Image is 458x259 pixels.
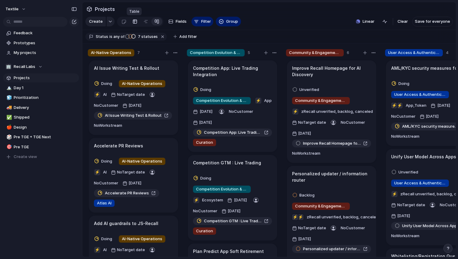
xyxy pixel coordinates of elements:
button: AI-Native Operations [117,156,167,166]
span: [DATE] [397,213,410,219]
span: Doing [398,81,409,87]
span: Pre TGE [14,144,77,150]
span: No Workstream [94,123,122,128]
span: Ecosystem [202,197,223,203]
button: AI-Native Operations [117,79,167,89]
div: ⚡ [391,191,398,197]
button: Curation [191,226,218,236]
span: [DATE] [198,108,214,115]
a: Projects [3,73,79,82]
span: User Access & Authentication [394,180,446,186]
button: Community & Engagement Mechanisms [291,96,351,106]
span: No Target date [298,119,326,126]
button: ⚡AI [92,245,108,255]
div: 🎯 [6,143,11,150]
span: Competition Evolution & Sophistication [196,186,248,192]
div: Competition App: Live Trading IntegrationDoingCompetition Evolution & Sophistication⚡App[DATE]NoC... [188,60,277,152]
span: Competition App: Live Trading Integration [204,129,262,136]
button: NoCustomer [339,118,367,127]
button: Community & Engagement Mechanisms [291,201,351,211]
span: Personalized updater / information router [303,246,361,252]
button: ⚡Ecosystem [191,195,225,205]
button: [DATE] [429,101,453,110]
button: NoWorkstream [390,231,421,241]
button: Unverified [291,85,323,95]
button: [DATE] [390,211,412,221]
h1: AI Issue Writing Test & Rollout [94,65,159,72]
div: Competition GTM : Live TradingDoingCompetition Evolution & Sophistication⚡Ecosystem[DATE]NoCustom... [188,155,277,240]
div: ⚡ [94,92,100,98]
button: ✅ [5,114,12,120]
span: Textile [5,6,19,12]
div: ✅ [6,114,11,121]
button: 🎯 [5,144,12,150]
div: 🍎 [6,124,11,131]
span: Accelerate PR Reviews [105,190,149,196]
span: Fields [176,18,187,25]
span: is [109,34,112,39]
span: 6 [347,50,349,56]
span: No Customer [341,225,365,230]
a: 🎯Pre TGE [3,143,79,152]
button: NoCustomer [339,223,367,233]
div: 🧊Prioritization [3,93,79,102]
span: Group [226,18,238,25]
span: Curation [196,140,213,146]
button: Create [85,17,106,26]
span: Pre TGE + TGE Next [14,134,77,140]
button: [DATE] [191,118,213,127]
span: Backlog [299,192,315,198]
div: ⚡ [292,214,298,220]
div: 🚚 [6,104,11,111]
a: 🏔️Day 1 [3,83,79,92]
button: [DATE] [121,101,143,110]
a: Accelerate PR Reviews [94,189,159,197]
a: My projects [3,48,79,57]
button: Unverified [390,167,422,177]
span: 5 [248,50,250,56]
h1: Improve Recall Homepage for AI Discovery [292,65,371,78]
span: No Target date [117,169,145,175]
button: NoTarget date [291,223,328,233]
span: Doing [200,175,211,181]
div: ⚡ [397,103,403,109]
button: NoCustomer [390,112,417,121]
span: AI [103,92,107,98]
span: AI [103,169,107,175]
button: Curation [191,138,218,147]
span: No Workstream [292,151,320,156]
a: 🚚Delivery [3,103,79,112]
span: AI Issue Writing Test & Rollout [105,113,162,119]
span: Unverified [299,87,319,93]
button: [DATE] [121,178,143,188]
span: 7 [137,50,140,56]
span: 4 [446,50,449,56]
span: Linear [363,18,374,25]
button: Doing [92,234,116,244]
button: ⚡⚡App,Token [390,101,428,110]
span: Projects [14,75,77,81]
button: ⚡AI [92,90,108,99]
span: AI-Native Operations [122,158,162,164]
button: NoTarget date [109,167,146,177]
button: Textile [3,4,29,14]
h1: Plan Predict App Soft Retirement [193,248,264,255]
span: Competition GTM : Live Trading [204,218,262,224]
span: Shipped [14,114,77,120]
span: AI-Native Operations [122,236,162,242]
span: Competition Evolution & Sophistication [190,50,242,56]
button: Doing [191,85,215,95]
span: Clear [398,18,408,25]
div: Accelerate PR ReviewsDoingAI-Native Operations⚡AINoTarget dateNoCustomer[DATE]Accelerate PR Revie... [89,138,178,213]
span: No Target date [397,202,425,208]
h1: Accelerate PR Reviews [94,143,143,149]
button: NoCustomer [92,101,120,110]
span: Add filter [179,34,197,39]
a: AI Issue Writing Test & Rollout [94,112,172,119]
span: No Customer [391,114,415,119]
button: Doing [191,173,215,183]
button: ⚡App [253,96,273,106]
div: 🏢 [5,64,12,70]
span: App , Token [406,103,426,109]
